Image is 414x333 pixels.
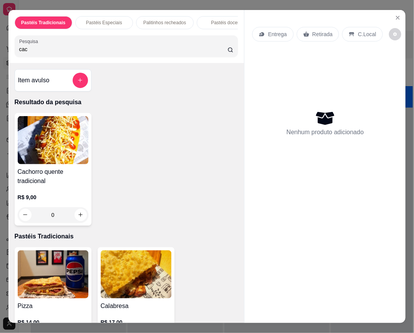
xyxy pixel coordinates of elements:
p: Pastéis Especiais [86,20,122,26]
p: Pastéis doces [211,20,240,26]
button: add-separate-item [73,73,88,88]
img: product-image [18,250,88,298]
p: Pastéis Tradicionais [21,20,65,26]
h4: Pizza [18,301,88,311]
p: Retirada [313,30,333,38]
p: R$ 9,00 [18,193,88,201]
h4: Calabresa [101,301,171,311]
input: Pesquisa [19,45,228,53]
button: Close [392,12,404,24]
p: Entrega [268,30,287,38]
label: Pesquisa [19,38,41,45]
button: decrease-product-quantity [389,28,401,40]
h4: Cachorro quente tradicional [18,167,88,186]
img: product-image [101,250,171,298]
p: C.Local [358,30,376,38]
p: Pastéis Tradicionais [15,232,238,241]
img: product-image [18,116,88,164]
p: Palitinhos recheados [143,20,186,26]
h4: Item avulso [18,76,50,85]
p: R$ 17,00 [101,318,171,326]
p: Resultado da pesquisa [15,98,238,107]
p: Nenhum produto adicionado [286,128,364,137]
p: R$ 14,00 [18,318,88,326]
